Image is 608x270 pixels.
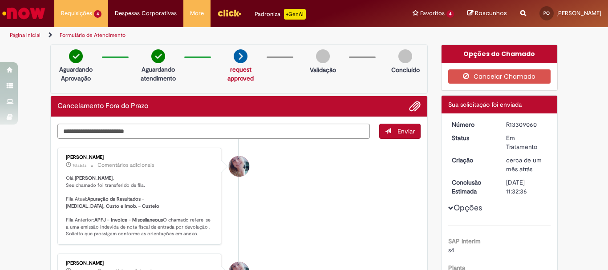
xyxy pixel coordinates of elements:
div: R13309060 [506,120,547,129]
img: click_logo_yellow_360x200.png [217,6,241,20]
small: Comentários adicionais [97,161,154,169]
span: Requisições [61,9,92,18]
ul: Trilhas de página [7,27,399,44]
img: arrow-next.png [234,49,247,63]
dt: Status [445,133,500,142]
img: img-circle-grey.png [398,49,412,63]
div: [PERSON_NAME] [66,155,214,160]
b: [PERSON_NAME] [75,175,113,181]
img: img-circle-grey.png [316,49,330,63]
button: Enviar [379,124,421,139]
p: +GenAi [284,9,306,20]
div: Padroniza [255,9,306,20]
img: check-circle-green.png [69,49,83,63]
textarea: Digite sua mensagem aqui... [57,124,370,139]
dt: Criação [445,156,500,165]
span: 4 [94,10,101,18]
dt: Número [445,120,500,129]
p: Aguardando atendimento [137,65,180,83]
dt: Conclusão Estimada [445,178,500,196]
div: 21/07/2025 11:11:34 [506,156,547,173]
span: 7d atrás [73,163,86,168]
span: Rascunhos [475,9,507,17]
b: APFJ - Invoice - Miscellaneous [94,217,163,223]
p: Aguardando Aprovação [54,65,97,83]
time: 22/08/2025 11:58:14 [73,163,86,168]
button: Adicionar anexos [409,101,421,112]
span: [PERSON_NAME] [556,9,601,17]
span: PO [543,10,550,16]
button: Cancelar Chamado [448,69,551,84]
img: ServiceNow [1,4,47,22]
b: SAP Interim [448,237,481,245]
p: Olá, , Seu chamado foi transferido de fila. Fila Atual: Fila Anterior: O chamado refere-se a uma ... [66,175,214,238]
span: cerca de um mês atrás [506,156,542,173]
p: Concluído [391,65,420,74]
span: Sua solicitação foi enviada [448,101,522,109]
span: s4 [448,246,454,254]
b: Apuração de Resultados - [MEDICAL_DATA], Custo e Imob. - Custeio [66,196,159,210]
a: Página inicial [10,32,41,39]
span: Enviar [397,127,415,135]
span: Favoritos [420,9,445,18]
span: Despesas Corporativas [115,9,177,18]
img: check-circle-green.png [151,49,165,63]
div: Opções do Chamado [442,45,558,63]
div: Andreza Barbosa [229,156,249,177]
h2: Cancelamento Fora do Prazo Histórico de tíquete [57,102,148,110]
span: 4 [446,10,454,18]
p: Validação [310,65,336,74]
a: Rascunhos [467,9,507,18]
a: Formulário de Atendimento [60,32,126,39]
div: Em Tratamento [506,133,547,151]
a: request approved [227,65,254,82]
span: More [190,9,204,18]
div: [PERSON_NAME] [66,261,214,266]
div: [DATE] 11:32:36 [506,178,547,196]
